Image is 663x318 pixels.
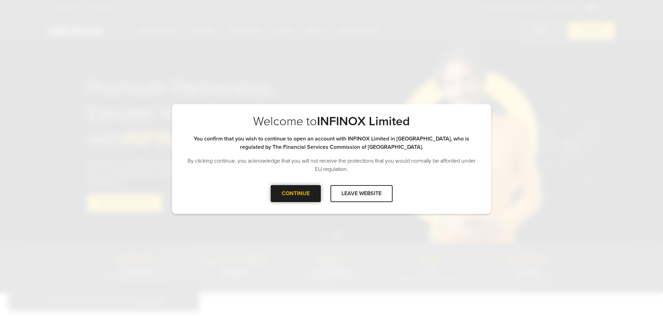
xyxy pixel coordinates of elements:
strong: INFINOX Limited [317,114,410,129]
div: LEAVE WEBSITE [330,185,393,202]
p: Welcome to [186,114,477,129]
p: By clicking continue, you acknowledge that you will not receive the protections that you would no... [186,157,477,173]
strong: You confirm that you wish to continue to open an account with INFINOX Limited in [GEOGRAPHIC_DATA... [194,135,469,151]
div: CONTINUE [271,185,321,202]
